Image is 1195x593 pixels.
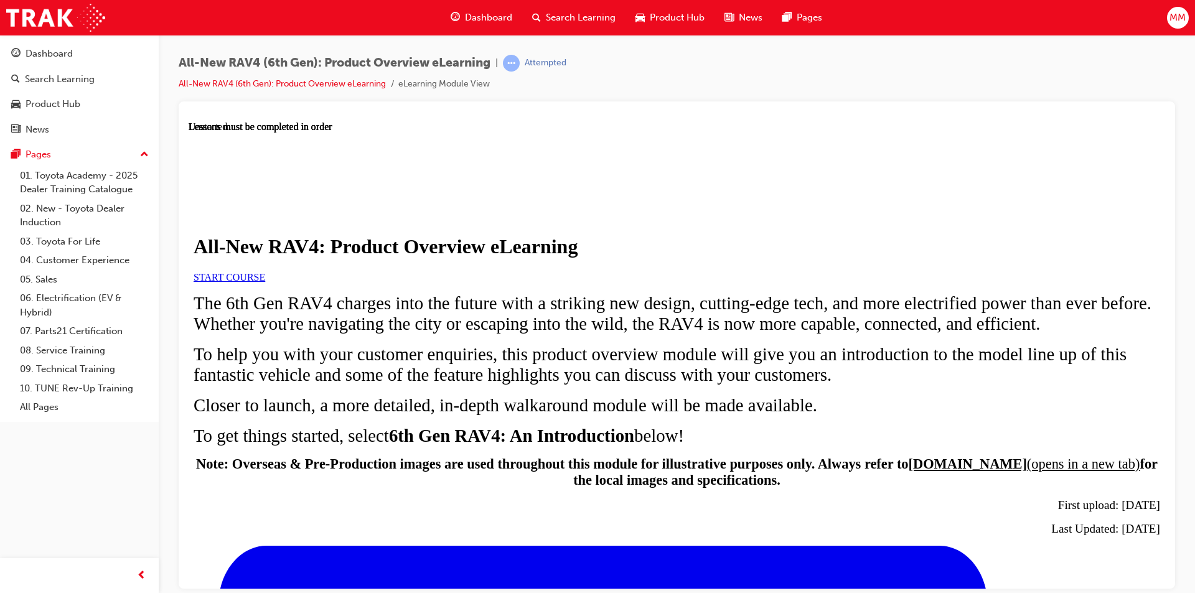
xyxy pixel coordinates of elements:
[5,304,495,324] span: To get things started, select below!
[15,322,154,341] a: 07. Parts21 Certification
[5,114,972,137] h1: All-New RAV4: Product Overview eLearning
[6,4,105,32] img: Trak
[11,49,21,60] span: guage-icon
[137,568,146,584] span: prev-icon
[532,10,541,26] span: search-icon
[724,10,734,26] span: news-icon
[5,40,154,143] button: DashboardSearch LearningProduct HubNews
[838,335,952,350] span: (opens in a new tab)
[26,97,80,111] div: Product Hub
[15,379,154,398] a: 10. TUNE Rev-Up Training
[5,223,938,263] span: To help you with your customer enquiries, this product overview module will give you an introduct...
[15,199,154,232] a: 02. New - Toyota Dealer Induction
[1167,7,1189,29] button: MM
[635,10,645,26] span: car-icon
[5,68,154,91] a: Search Learning
[179,56,490,70] span: All-New RAV4 (6th Gen): Product Overview eLearning
[140,147,149,163] span: up-icon
[26,47,73,61] div: Dashboard
[11,124,21,136] span: news-icon
[5,93,154,116] a: Product Hub
[5,143,154,166] button: Pages
[772,5,832,30] a: pages-iconPages
[626,5,715,30] a: car-iconProduct Hub
[720,335,838,350] strong: [DOMAIN_NAME]
[5,151,77,161] a: START COURSE
[26,147,51,162] div: Pages
[797,11,822,25] span: Pages
[200,304,446,324] strong: 6th Gen RAV4: An Introduction
[385,335,969,367] strong: for the local images and specifications.
[5,172,963,212] span: The 6th Gen RAV4 charges into the future with a striking new design, cutting-edge tech, and more ...
[869,377,972,390] span: First upload: [DATE]
[25,72,95,86] div: Search Learning
[441,5,522,30] a: guage-iconDashboard
[739,11,762,25] span: News
[525,57,566,69] div: Attempted
[1169,11,1186,25] span: MM
[15,289,154,322] a: 06. Electrification (EV & Hybrid)
[720,335,952,350] a: [DOMAIN_NAME](opens in a new tab)
[26,123,49,137] div: News
[11,99,21,110] span: car-icon
[15,360,154,379] a: 09. Technical Training
[5,274,629,294] span: Closer to launch, a more detailed, in-depth walkaround module will be made available.
[546,11,616,25] span: Search Learning
[465,11,512,25] span: Dashboard
[11,74,20,85] span: search-icon
[522,5,626,30] a: search-iconSearch Learning
[863,401,972,414] span: Last Updated: [DATE]
[495,56,498,70] span: |
[715,5,772,30] a: news-iconNews
[179,78,386,89] a: All-New RAV4 (6th Gen): Product Overview eLearning
[15,398,154,417] a: All Pages
[5,118,154,141] a: News
[15,232,154,251] a: 03. Toyota For Life
[782,10,792,26] span: pages-icon
[398,77,490,91] li: eLearning Module View
[650,11,705,25] span: Product Hub
[15,166,154,199] a: 01. Toyota Academy - 2025 Dealer Training Catalogue
[11,149,21,161] span: pages-icon
[15,251,154,270] a: 04. Customer Experience
[15,341,154,360] a: 08. Service Training
[5,42,154,65] a: Dashboard
[451,10,460,26] span: guage-icon
[7,335,720,350] strong: Note: Overseas & Pre-Production images are used throughout this module for illustrative purposes ...
[15,270,154,289] a: 05. Sales
[503,55,520,72] span: learningRecordVerb_ATTEMPT-icon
